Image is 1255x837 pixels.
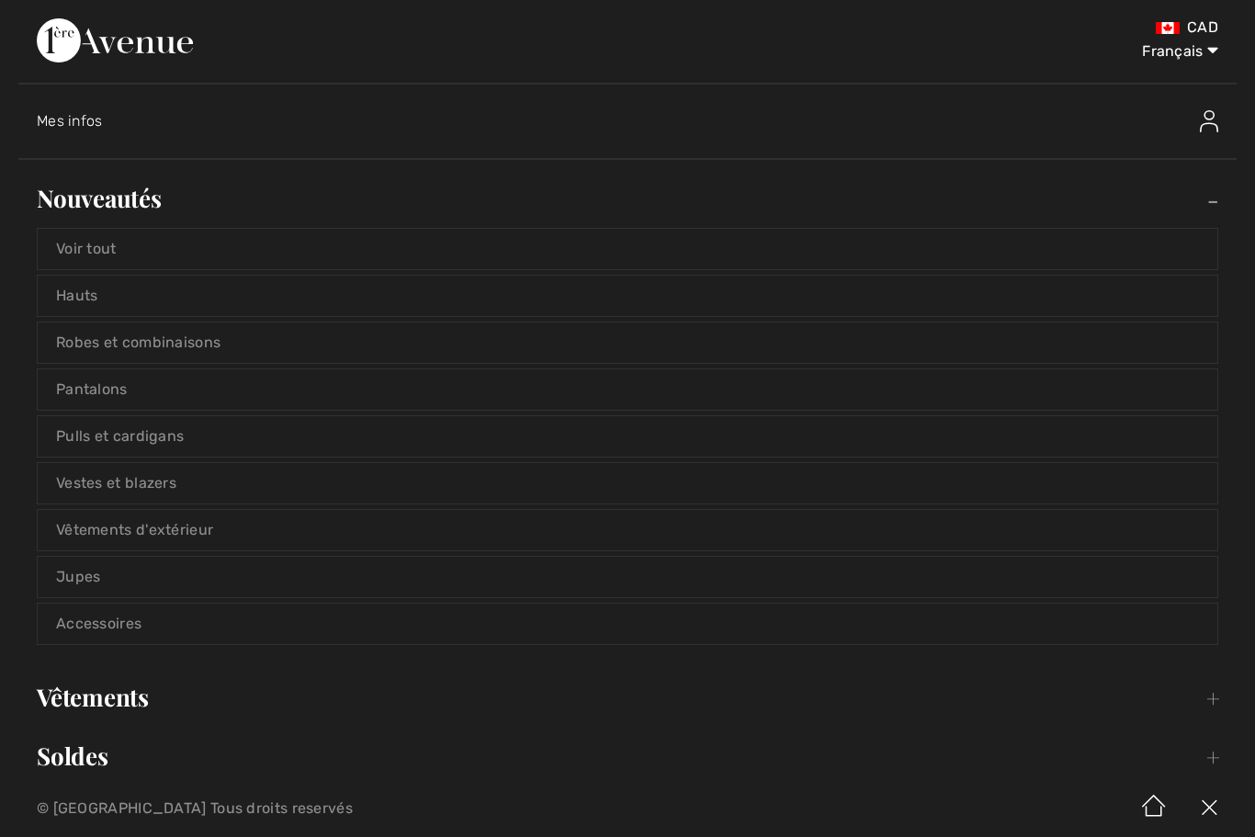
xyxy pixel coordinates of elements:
a: Soldes [18,736,1237,776]
img: Mes infos [1200,110,1218,132]
a: Robes et combinaisons [38,322,1217,363]
a: Nouveautés [18,178,1237,219]
img: 1ère Avenue [37,18,193,62]
a: Vêtements d'extérieur [38,510,1217,550]
div: CAD [737,18,1218,37]
a: Pulls et cardigans [38,416,1217,457]
a: Vestes et blazers [38,463,1217,503]
a: Accessoires [38,604,1217,644]
p: © [GEOGRAPHIC_DATA] Tous droits reservés [37,802,737,815]
a: Pantalons [38,369,1217,410]
a: Jupes [38,557,1217,597]
a: Hauts [38,276,1217,316]
a: Voir tout [38,229,1217,269]
img: Accueil [1126,780,1182,837]
span: Mes infos [37,112,103,130]
a: Vêtements [18,677,1237,718]
img: X [1182,780,1237,837]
